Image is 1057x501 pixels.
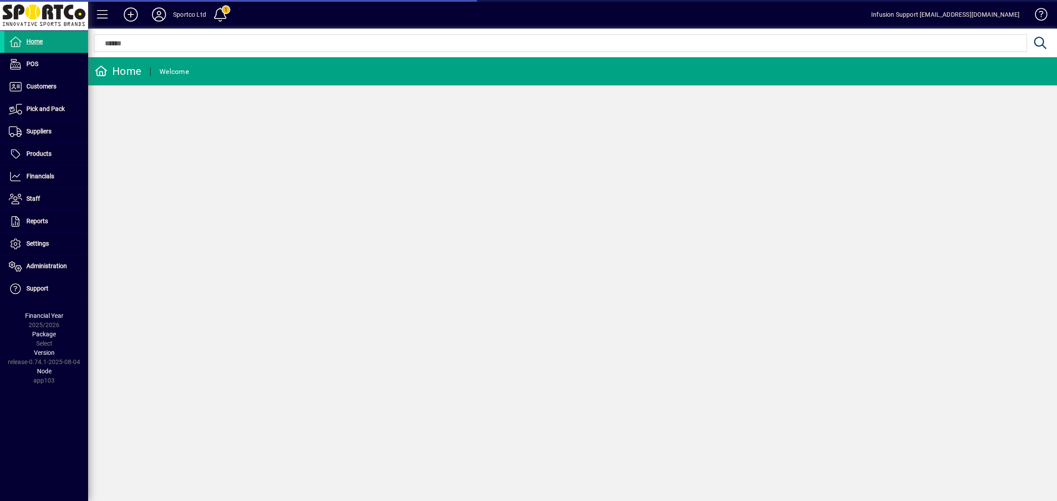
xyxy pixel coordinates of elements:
[26,173,54,180] span: Financials
[26,262,67,269] span: Administration
[4,121,88,143] a: Suppliers
[4,166,88,188] a: Financials
[4,76,88,98] a: Customers
[4,255,88,277] a: Administration
[4,143,88,165] a: Products
[4,98,88,120] a: Pick and Pack
[26,240,49,247] span: Settings
[117,7,145,22] button: Add
[173,7,206,22] div: Sportco Ltd
[32,331,56,338] span: Package
[25,312,63,319] span: Financial Year
[26,195,40,202] span: Staff
[26,60,38,67] span: POS
[34,349,55,356] span: Version
[95,64,141,78] div: Home
[26,128,52,135] span: Suppliers
[4,210,88,232] a: Reports
[1028,2,1046,30] a: Knowledge Base
[26,38,43,45] span: Home
[26,105,65,112] span: Pick and Pack
[26,83,56,90] span: Customers
[871,7,1020,22] div: Infusion Support [EMAIL_ADDRESS][DOMAIN_NAME]
[4,233,88,255] a: Settings
[26,217,48,225] span: Reports
[26,150,52,157] span: Products
[4,188,88,210] a: Staff
[145,7,173,22] button: Profile
[4,53,88,75] a: POS
[159,65,189,79] div: Welcome
[4,278,88,300] a: Support
[26,285,48,292] span: Support
[37,368,52,375] span: Node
